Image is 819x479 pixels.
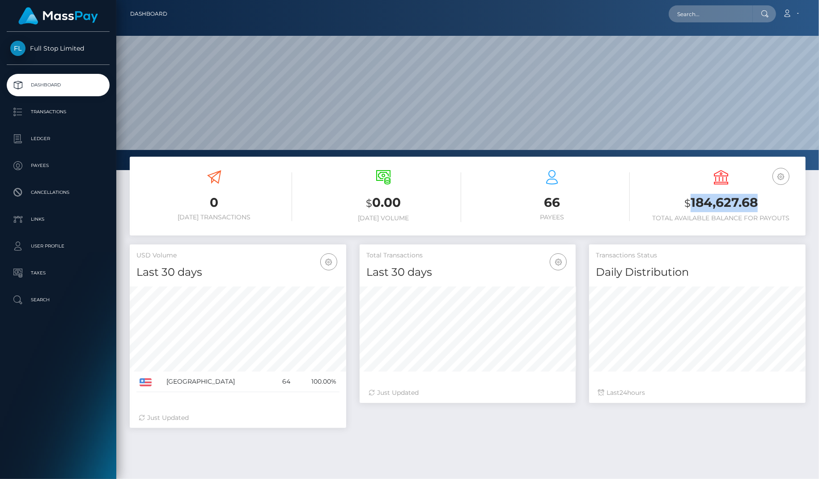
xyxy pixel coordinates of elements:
[7,262,110,284] a: Taxes
[136,251,339,260] h5: USD Volume
[18,7,98,25] img: MassPay Logo
[684,197,691,210] small: $
[369,388,567,398] div: Just Updated
[306,214,461,222] h6: [DATE] Volume
[136,214,292,221] h6: [DATE] Transactions
[136,194,292,211] h3: 0
[7,154,110,177] a: Payees
[7,289,110,311] a: Search
[10,105,106,119] p: Transactions
[306,194,461,212] h3: 0.00
[643,194,799,212] h3: 184,627.68
[10,78,106,92] p: Dashboard
[10,41,25,56] img: Full Stop Limited
[10,266,106,280] p: Taxes
[7,235,110,257] a: User Profile
[596,251,799,260] h5: Transactions Status
[7,128,110,150] a: Ledger
[163,372,272,392] td: [GEOGRAPHIC_DATA]
[7,208,110,231] a: Links
[136,265,339,280] h4: Last 30 days
[10,132,106,145] p: Ledger
[139,413,337,423] div: Just Updated
[10,159,106,172] p: Payees
[293,372,339,392] td: 100.00%
[7,101,110,123] a: Transactions
[596,265,799,280] h4: Daily Distribution
[475,214,630,221] h6: Payees
[643,214,799,222] h6: Total Available Balance for Payouts
[620,389,627,397] span: 24
[475,194,630,211] h3: 66
[7,44,110,52] span: Full Stop Limited
[130,4,167,23] a: Dashboard
[10,186,106,199] p: Cancellations
[10,293,106,307] p: Search
[10,213,106,226] p: Links
[366,265,569,280] h4: Last 30 days
[598,388,797,398] div: Last hours
[366,197,372,210] small: $
[10,239,106,253] p: User Profile
[7,74,110,96] a: Dashboard
[669,5,753,22] input: Search...
[140,378,152,386] img: US.png
[366,251,569,260] h5: Total Transactions
[272,372,293,392] td: 64
[7,181,110,204] a: Cancellations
